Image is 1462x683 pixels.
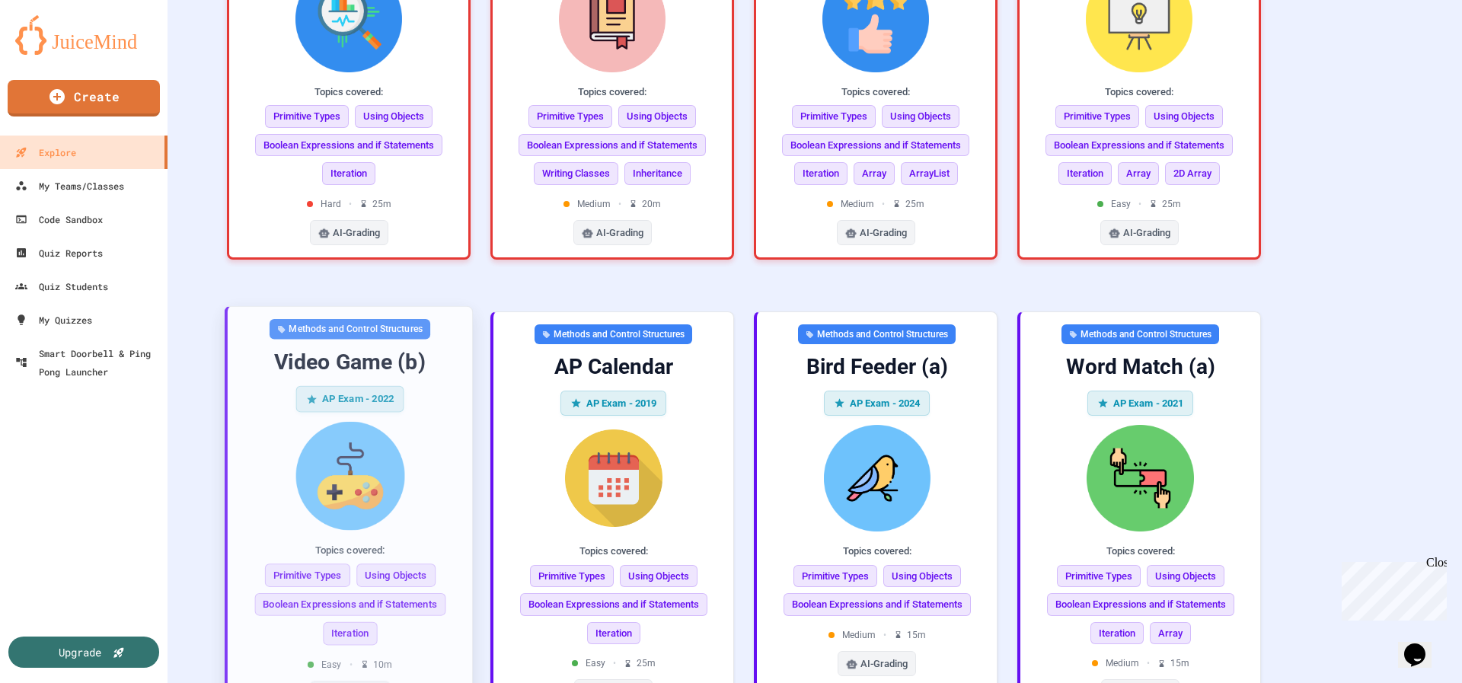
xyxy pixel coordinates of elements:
div: Hard 25 m [307,197,391,211]
img: Bird Feeder (a) [769,425,985,531]
span: • [350,658,353,672]
div: Topics covered: [240,543,460,558]
span: Using Objects [882,105,959,128]
iframe: chat widget [1336,556,1447,621]
span: Array [1118,162,1159,185]
div: Word Match (a) [1033,353,1248,381]
div: Methods and Control Structures [535,324,692,344]
div: My Teams/Classes [15,177,124,195]
span: Boolean Expressions and if Statements [254,593,445,616]
a: Create [8,80,160,116]
div: Video Game (b) [240,349,460,377]
div: AP Exam - 2021 [1087,391,1194,417]
iframe: chat widget [1398,622,1447,668]
img: logo-orange.svg [15,15,152,55]
span: • [613,656,616,670]
div: Chat with us now!Close [6,6,105,97]
span: Iteration [1090,622,1144,645]
div: Medium 15 m [828,628,926,642]
span: Using Objects [1147,565,1224,588]
div: My Quizzes [15,311,92,329]
span: AI-Grading [1123,225,1170,241]
span: Primitive Types [793,565,877,588]
span: Boolean Expressions and if Statements [519,134,706,157]
div: Topics covered: [241,85,456,100]
span: Primitive Types [265,105,349,128]
div: AP Calendar [506,353,721,381]
span: AI-Grading [596,225,643,241]
span: • [349,197,352,211]
span: Boolean Expressions and if Statements [1045,134,1233,157]
span: Iteration [794,162,848,185]
span: Using Objects [355,105,433,128]
span: 2D Array [1165,162,1220,185]
span: Inheritance [624,162,691,185]
span: AI-Grading [333,225,380,241]
span: • [1147,656,1150,670]
img: Word Match (a) [1033,425,1248,531]
div: Quiz Reports [15,244,103,262]
span: Using Objects [883,565,961,588]
span: Boolean Expressions and if Statements [784,593,971,616]
div: Bird Feeder (a) [769,353,985,381]
div: Topics covered: [506,544,721,559]
div: Topics covered: [769,544,985,559]
span: Boolean Expressions and if Statements [520,593,707,616]
span: • [883,628,886,642]
div: Topics covered: [1033,544,1248,559]
div: Methods and Control Structures [1061,324,1219,344]
span: Primitive Types [1055,105,1139,128]
span: Using Objects [1145,105,1223,128]
img: Video Game (b) [240,422,460,531]
div: Medium 25 m [827,197,924,211]
span: • [882,197,885,211]
span: Primitive Types [792,105,876,128]
div: Smart Doorbell & Ping Pong Launcher [15,344,161,381]
span: Primitive Types [528,105,612,128]
div: Medium 15 m [1092,656,1189,670]
div: AP Exam - 2024 [824,391,931,417]
span: Iteration [1058,162,1112,185]
div: Code Sandbox [15,210,103,228]
span: Boolean Expressions and if Statements [1047,593,1234,616]
span: Iteration [587,622,640,645]
div: Topics covered: [1032,85,1247,100]
span: ArrayList [901,162,958,185]
div: AP Exam - 2022 [295,387,404,413]
div: Easy 25 m [1097,197,1181,211]
span: Array [1150,622,1191,645]
div: Quiz Students [15,277,108,295]
span: Primitive Types [530,565,614,588]
span: Primitive Types [264,564,350,587]
div: Easy 25 m [572,656,656,670]
div: AP Exam - 2019 [560,391,667,417]
img: AP Calendar [506,425,721,531]
span: Writing Classes [534,162,618,185]
div: Methods and Control Structures [270,319,430,340]
span: Array [854,162,895,185]
span: Boolean Expressions and if Statements [782,134,969,157]
span: Iteration [322,162,375,185]
div: Medium 20 m [563,197,661,211]
span: • [618,197,621,211]
div: Topics covered: [768,85,983,100]
span: Using Objects [618,105,696,128]
span: • [1138,197,1141,211]
div: Upgrade [59,644,101,660]
div: Easy 10 m [307,658,392,672]
span: Using Objects [620,565,697,588]
div: Explore [15,143,76,161]
div: Methods and Control Structures [798,324,956,344]
span: Primitive Types [1057,565,1141,588]
span: Iteration [323,623,377,646]
span: AI-Grading [860,225,907,241]
span: Boolean Expressions and if Statements [255,134,442,157]
span: Using Objects [356,564,436,587]
div: Topics covered: [505,85,720,100]
span: AI-Grading [860,656,908,672]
